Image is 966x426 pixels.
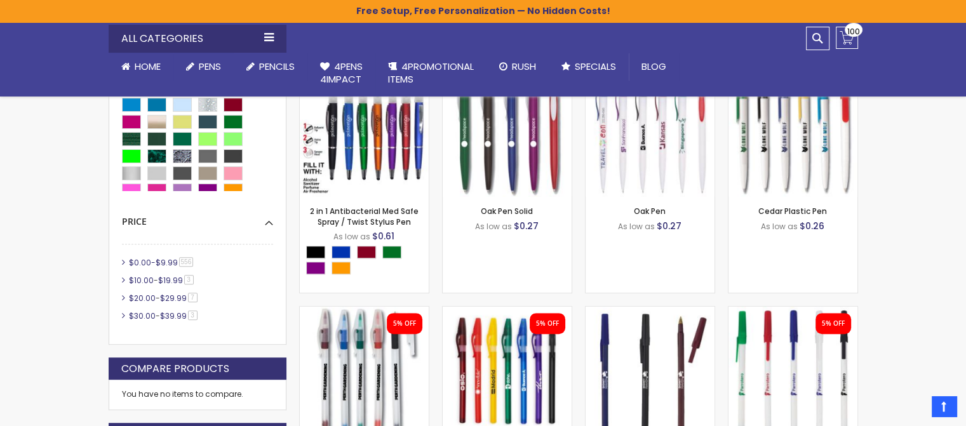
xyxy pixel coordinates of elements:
[800,220,824,232] span: $0.26
[158,275,183,286] span: $19.99
[728,68,857,197] img: Cedar Plastic Pen
[481,206,533,216] a: Oak Pen Solid
[847,25,860,37] span: 100
[836,27,858,49] a: 100
[357,246,376,258] div: Burgundy
[333,231,370,242] span: As low as
[160,310,187,321] span: $39.99
[514,220,539,232] span: $0.27
[575,60,616,73] span: Specials
[129,275,154,286] span: $10.00
[300,306,429,317] a: The Grip Stick
[307,53,375,94] a: 4Pens4impact
[549,53,629,81] a: Specials
[618,221,655,232] span: As low as
[234,53,307,81] a: Pencils
[758,206,827,216] a: Cedar Plastic Pen
[512,60,536,73] span: Rush
[382,246,401,258] div: Green
[129,310,156,321] span: $30.00
[393,319,416,328] div: 5% OFF
[188,310,198,320] span: 3
[129,293,156,303] span: $20.00
[634,206,666,216] a: Oak Pen
[372,230,394,243] span: $0.61
[109,380,286,409] div: You have no items to compare.
[188,293,198,302] span: 7
[332,262,351,274] div: Orange
[657,220,681,232] span: $0.27
[586,68,714,197] img: Oak Pen
[475,221,512,232] span: As low as
[109,53,173,81] a: Home
[310,206,419,227] a: 2 in 1 Antibacterial Med Safe Spray / Twist Stylus Pen
[126,275,198,286] a: $10.00-$19.993
[486,53,549,81] a: Rush
[160,293,187,303] span: $29.99
[179,257,194,267] span: 556
[641,60,666,73] span: Blog
[173,53,234,81] a: Pens
[443,68,572,197] img: Oak Pen Solid
[586,306,714,317] a: Brittany Stick Solid
[728,306,857,317] a: Brittany Stick White Barrel
[126,257,198,268] a: $0.00-$9.99556
[129,257,151,268] span: $0.00
[932,396,956,416] a: Top
[332,246,351,258] div: Blue
[122,206,273,228] div: Price
[156,257,178,268] span: $9.99
[822,319,845,328] div: 5% OFF
[375,53,486,94] a: 4PROMOTIONALITEMS
[388,60,474,86] span: 4PROMOTIONAL ITEMS
[121,362,229,376] strong: Compare Products
[184,275,194,284] span: 3
[300,68,429,197] img: 2 in 1 Antibacterial Med Safe Spray / Twist Stylus Pen
[109,25,286,53] div: All Categories
[306,262,325,274] div: Purple
[199,60,221,73] span: Pens
[259,60,295,73] span: Pencils
[126,293,202,303] a: $20.00-$29.997
[320,60,363,86] span: 4Pens 4impact
[536,319,559,328] div: 5% OFF
[135,60,161,73] span: Home
[761,221,798,232] span: As low as
[306,246,325,258] div: Black
[443,306,572,317] a: The Grip Stick Solid
[629,53,679,81] a: Blog
[126,310,202,321] a: $30.00-$39.993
